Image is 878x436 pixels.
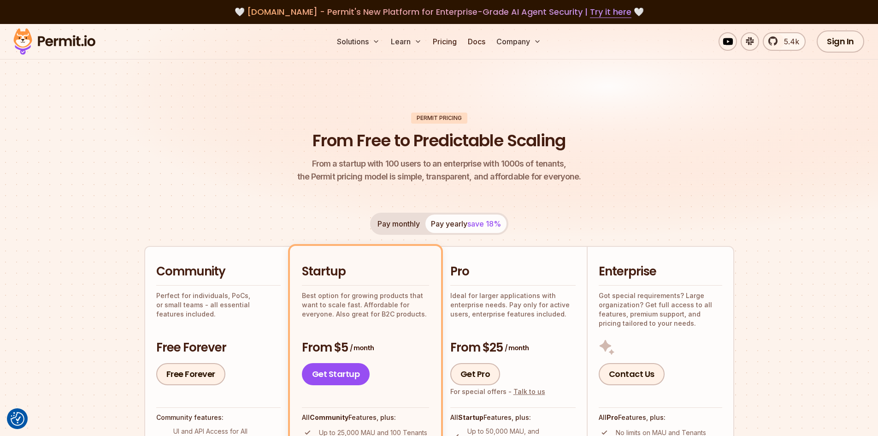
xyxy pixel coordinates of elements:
[156,340,281,356] h3: Free Forever
[310,413,348,421] strong: Community
[387,32,425,51] button: Learn
[763,32,806,51] a: 5.4k
[312,129,566,152] h1: From Free to Predictable Scaling
[297,157,581,183] p: the Permit pricing model is simple, transparent, and affordable for everyone.
[156,413,281,422] h4: Community features:
[372,215,425,233] button: Pay monthly
[302,363,370,385] a: Get Startup
[450,263,576,280] h2: Pro
[493,32,545,51] button: Company
[22,6,856,18] div: 🤍 🤍
[607,413,618,421] strong: Pro
[505,343,529,352] span: / month
[458,413,483,421] strong: Startup
[302,413,429,422] h4: All Features, plus:
[297,157,581,170] span: From a startup with 100 users to an enterprise with 1000s of tenants,
[599,413,722,422] h4: All Features, plus:
[302,291,429,319] p: Best option for growing products that want to scale fast. Affordable for everyone. Also great for...
[333,32,383,51] button: Solutions
[302,340,429,356] h3: From $5
[778,36,799,47] span: 5.4k
[9,26,100,57] img: Permit logo
[247,6,631,18] span: [DOMAIN_NAME] - Permit's New Platform for Enterprise-Grade AI Agent Security |
[156,363,225,385] a: Free Forever
[817,30,864,53] a: Sign In
[599,291,722,328] p: Got special requirements? Large organization? Get full access to all features, premium support, a...
[450,387,545,396] div: For special offers -
[450,340,576,356] h3: From $25
[156,263,281,280] h2: Community
[11,412,24,426] img: Revisit consent button
[450,363,501,385] a: Get Pro
[513,388,545,395] a: Talk to us
[429,32,460,51] a: Pricing
[156,291,281,319] p: Perfect for individuals, PoCs, or small teams - all essential features included.
[599,263,722,280] h2: Enterprise
[11,412,24,426] button: Consent Preferences
[350,343,374,352] span: / month
[599,363,665,385] a: Contact Us
[464,32,489,51] a: Docs
[450,413,576,422] h4: All Features, plus:
[590,6,631,18] a: Try it here
[302,263,429,280] h2: Startup
[411,113,467,124] div: Permit Pricing
[450,291,576,319] p: Ideal for larger applications with enterprise needs. Pay only for active users, enterprise featur...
